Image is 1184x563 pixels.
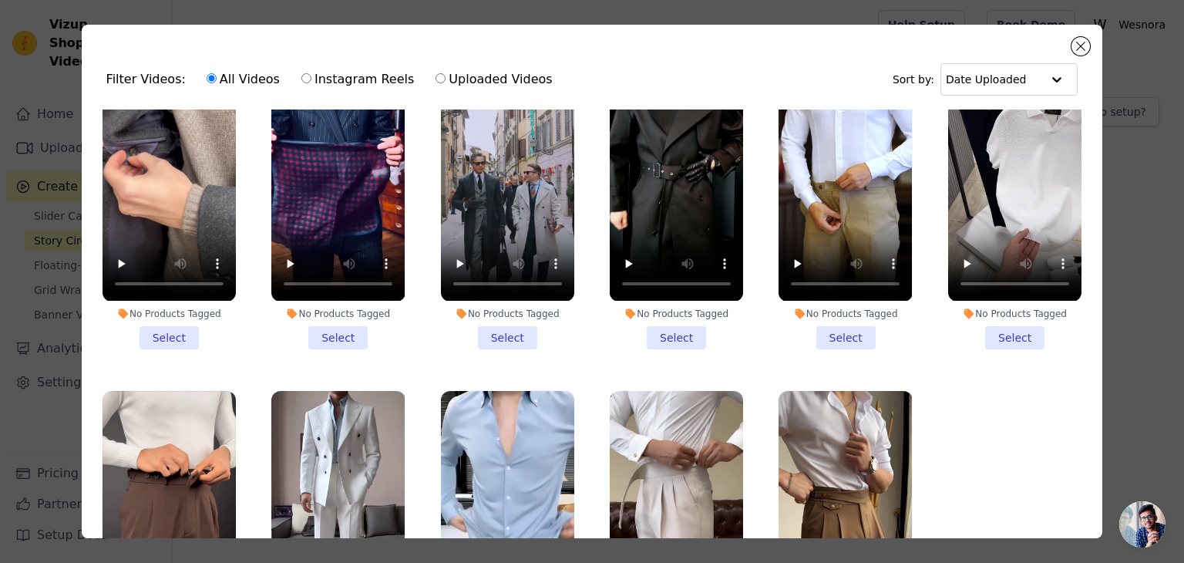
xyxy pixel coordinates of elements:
[106,62,561,97] div: Filter Videos:
[1119,501,1165,548] div: Bate-papo aberto
[1071,37,1090,56] button: Close modal
[893,63,1078,96] div: Sort by:
[206,69,281,89] label: All Videos
[435,69,553,89] label: Uploaded Videos
[103,308,236,320] div: No Products Tagged
[271,308,405,320] div: No Products Tagged
[948,308,1081,320] div: No Products Tagged
[610,308,743,320] div: No Products Tagged
[779,308,912,320] div: No Products Tagged
[301,69,415,89] label: Instagram Reels
[441,308,574,320] div: No Products Tagged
